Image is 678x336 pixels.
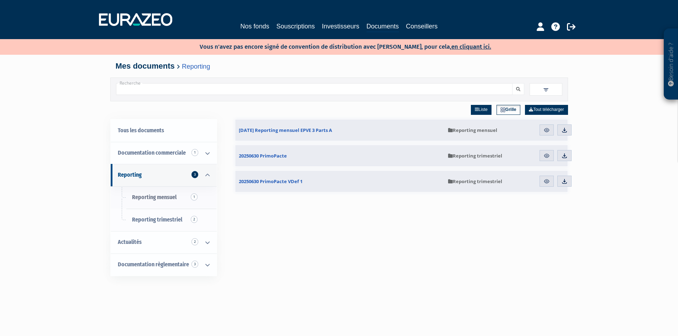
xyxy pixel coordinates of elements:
a: Documentation règlementaire 3 [111,254,217,276]
a: Reporting trimestriel2 [111,209,217,231]
a: Nos fonds [240,21,269,31]
a: Conseillers [406,21,438,31]
a: Reporting mensuel1 [111,186,217,209]
span: [DATE] Reporting mensuel EPVE 3 Parts A [239,127,332,133]
span: Actualités [118,239,142,245]
img: grid.svg [500,107,505,112]
a: en cliquant ici. [451,43,491,50]
a: Documentation commerciale 1 [111,142,217,164]
a: Souscriptions [276,21,315,31]
a: Liste [471,105,492,115]
p: Vous n'avez pas encore signé de convention de distribution avec [PERSON_NAME], pour cela, [179,41,491,51]
img: download.svg [561,178,568,185]
span: 20250630 PrimoPacte [239,153,287,159]
a: Investisseurs [322,21,359,31]
a: Actualités 2 [111,231,217,254]
span: Documentation commerciale [118,149,186,156]
span: 1 [191,193,198,201]
a: [DATE] Reporting mensuel EPVE 3 Parts A [235,119,445,141]
h4: Mes documents [116,62,563,70]
img: filter.svg [543,87,549,93]
a: Reporting 3 [111,164,217,186]
span: 1 [191,149,198,156]
img: 1732889491-logotype_eurazeo_blanc_rvb.png [99,13,172,26]
img: eye.svg [543,127,550,133]
a: 20250630 PrimoPacte [235,145,445,166]
span: 2 [191,216,198,223]
p: Besoin d'aide ? [667,32,675,96]
a: Documents [367,21,399,32]
span: 3 [191,261,198,268]
img: eye.svg [543,153,550,159]
span: Documentation règlementaire [118,261,189,268]
a: Grille [496,105,520,115]
span: Reporting trimestriel [132,216,182,223]
a: Reporting [182,63,210,70]
span: 2 [191,238,198,245]
a: Tous les documents [111,119,217,142]
span: 20250630 PrimoPacte VDef 1 [239,178,303,185]
img: download.svg [561,153,568,159]
span: 3 [191,171,198,178]
a: Tout télécharger [525,105,568,115]
img: download.svg [561,127,568,133]
span: Reporting trimestriel [448,153,502,159]
a: 20250630 PrimoPacte VDef 1 [235,171,445,192]
span: Reporting mensuel [448,127,497,133]
span: Reporting trimestriel [448,178,502,185]
span: Reporting [118,171,142,178]
span: Reporting mensuel [132,194,177,201]
input: Recherche [116,83,513,95]
img: eye.svg [543,178,550,185]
